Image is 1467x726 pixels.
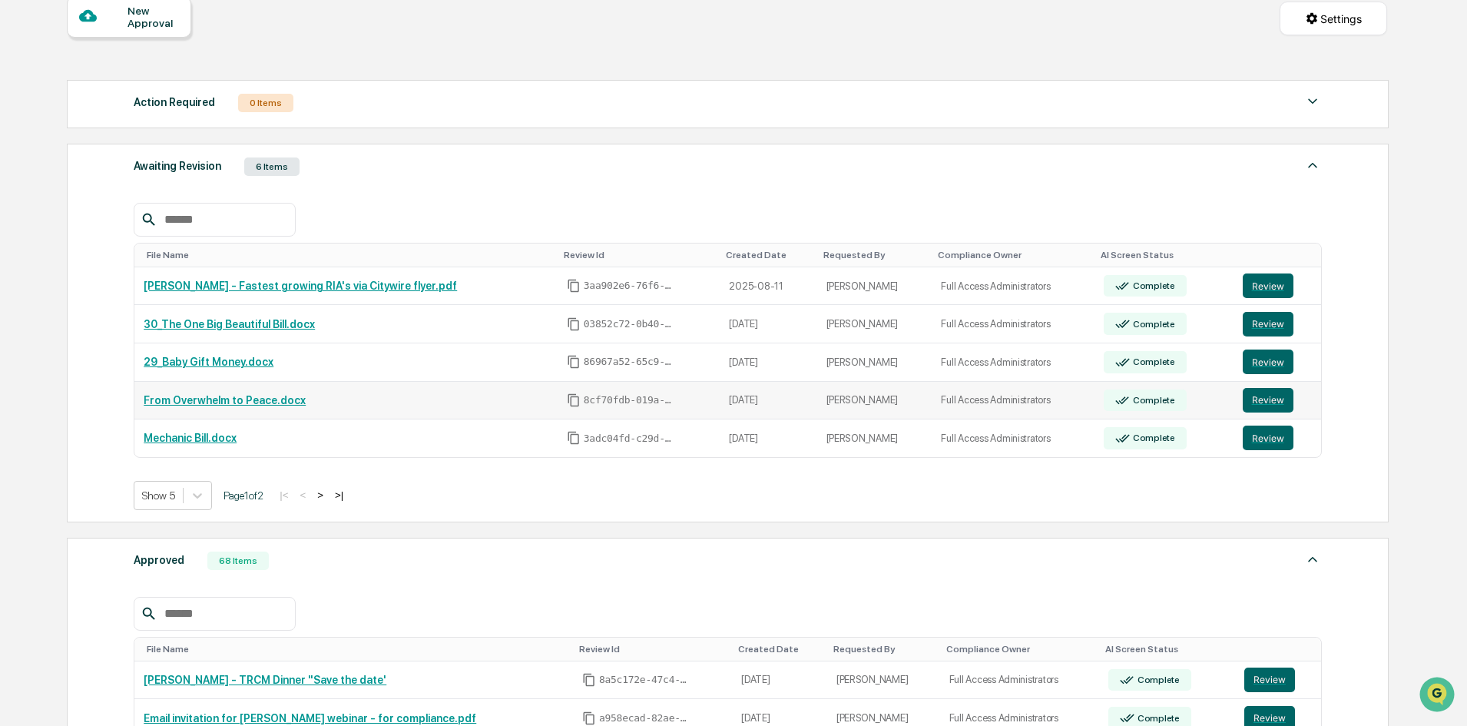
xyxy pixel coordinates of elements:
[1134,713,1180,724] div: Complete
[15,32,280,57] p: How can we help?
[261,122,280,141] button: Start new chat
[144,318,315,330] a: 30_The One Big Beautiful Bill.docx
[144,394,306,406] a: From Overwhelm to Peace.docx
[52,118,252,133] div: Start new chat
[817,267,932,306] td: [PERSON_NAME]
[207,552,269,570] div: 68 Items
[295,489,310,502] button: <
[1243,426,1313,450] a: Review
[720,305,816,343] td: [DATE]
[1243,350,1293,374] button: Review
[1105,644,1229,655] div: Toggle SortBy
[1303,550,1322,569] img: caret
[579,644,726,655] div: Toggle SortBy
[1243,273,1293,298] button: Review
[940,661,1100,700] td: Full Access Administrators
[15,118,43,145] img: 1746055101610-c473b297-6a78-478c-a979-82029cc54cd1
[1280,2,1387,35] button: Settings
[144,280,457,292] a: [PERSON_NAME] - Fastest growing RIA's via Citywire flyer.pdf
[932,343,1094,382] td: Full Access Administrators
[105,187,197,215] a: 🗄️Attestations
[1130,280,1175,291] div: Complete
[720,267,816,306] td: 2025-08-11
[31,223,97,238] span: Data Lookup
[1130,319,1175,330] div: Complete
[1246,250,1316,260] div: Toggle SortBy
[938,250,1088,260] div: Toggle SortBy
[1247,644,1315,655] div: Toggle SortBy
[15,195,28,207] div: 🖐️
[147,644,567,655] div: Toggle SortBy
[127,5,179,29] div: New Approval
[932,267,1094,306] td: Full Access Administrators
[599,712,691,724] span: a958ecad-82ae-4b94-9850-a52173e7a7bf
[1303,92,1322,111] img: caret
[720,382,816,420] td: [DATE]
[127,194,190,209] span: Attestations
[1243,388,1313,413] a: Review
[134,550,184,570] div: Approved
[1243,426,1293,450] button: Review
[720,343,816,382] td: [DATE]
[584,356,676,368] span: 86967a52-65c9-4d23-8377-4101a0cb8ab6
[134,156,221,176] div: Awaiting Revision
[567,393,581,407] span: Copy Id
[1244,668,1295,692] button: Review
[817,382,932,420] td: [PERSON_NAME]
[720,419,816,457] td: [DATE]
[1243,388,1293,413] button: Review
[15,224,28,237] div: 🔎
[584,433,676,445] span: 3adc04fd-c29d-4ccd-8503-b3b1ae32658b
[1418,675,1459,717] iframe: Open customer support
[582,673,596,687] span: Copy Id
[1101,250,1227,260] div: Toggle SortBy
[582,711,596,725] span: Copy Id
[275,489,293,502] button: |<
[738,644,821,655] div: Toggle SortBy
[817,419,932,457] td: [PERSON_NAME]
[144,674,386,686] a: [PERSON_NAME] - TRCM Dinner "Save the date'
[564,250,714,260] div: Toggle SortBy
[40,70,253,86] input: Clear
[1243,273,1313,298] a: Review
[732,661,827,700] td: [DATE]
[599,674,691,686] span: 8a5c172e-47c4-4c3b-94c2-1423dcff9b38
[567,431,581,445] span: Copy Id
[1134,675,1180,685] div: Complete
[9,187,105,215] a: 🖐️Preclearance
[817,343,932,382] td: [PERSON_NAME]
[111,195,124,207] div: 🗄️
[224,489,263,502] span: Page 1 of 2
[932,382,1094,420] td: Full Access Administrators
[946,644,1094,655] div: Toggle SortBy
[134,92,215,112] div: Action Required
[52,133,194,145] div: We're available if you need us!
[147,250,551,260] div: Toggle SortBy
[153,260,186,272] span: Pylon
[313,489,328,502] button: >
[1243,312,1293,336] button: Review
[144,432,237,444] a: Mechanic Bill.docx
[726,250,810,260] div: Toggle SortBy
[827,661,940,700] td: [PERSON_NAME]
[1130,356,1175,367] div: Complete
[1243,312,1313,336] a: Review
[567,355,581,369] span: Copy Id
[823,250,926,260] div: Toggle SortBy
[817,305,932,343] td: [PERSON_NAME]
[1303,156,1322,174] img: caret
[567,279,581,293] span: Copy Id
[833,644,934,655] div: Toggle SortBy
[1243,350,1313,374] a: Review
[932,305,1094,343] td: Full Access Administrators
[1130,433,1175,443] div: Complete
[584,280,676,292] span: 3aa902e6-76f6-4aa9-849c-70698838f8d9
[584,318,676,330] span: 03852c72-0b40-4183-baa1-a9b23d73b892
[567,317,581,331] span: Copy Id
[144,356,273,368] a: 29_Baby Gift Money.docx
[584,394,676,406] span: 8cf70fdb-019a-4063-9f50-7c47b3cba2da
[9,217,103,244] a: 🔎Data Lookup
[108,260,186,272] a: Powered byPylon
